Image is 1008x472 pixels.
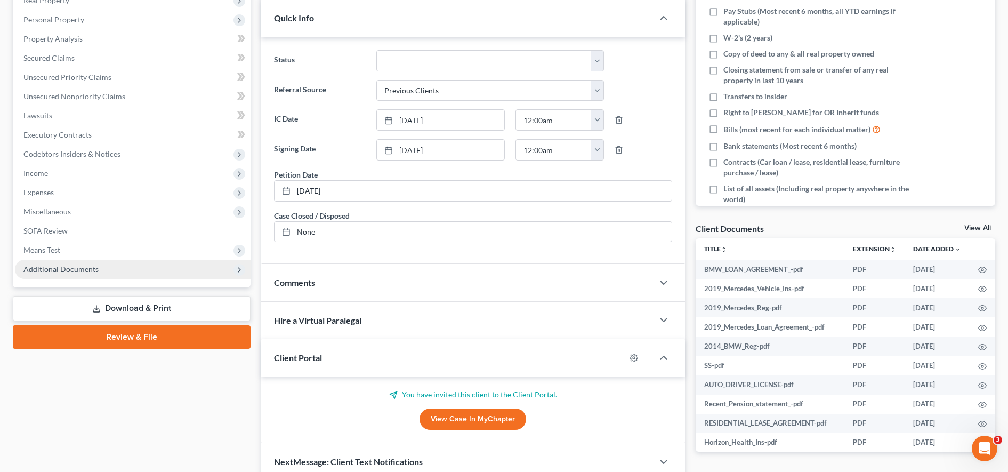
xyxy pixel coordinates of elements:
a: Property Analysis [15,29,251,49]
td: [DATE] [905,298,970,317]
span: Closing statement from sale or transfer of any real property in last 10 years [723,65,912,86]
span: Income [23,169,48,178]
span: Expenses [23,188,54,197]
span: Quick Info [274,13,314,23]
td: PDF [844,298,905,317]
td: 2019_Mercedes_Loan_Agreement_-pdf [696,317,844,337]
span: 3 [994,436,1002,444]
td: Horizon_Health_Ins-pdf [696,433,844,452]
i: unfold_more [721,246,727,253]
p: You have invited this client to the Client Portal. [274,389,672,400]
span: Lawsuits [23,111,52,120]
span: Miscellaneous [23,207,71,216]
a: Download & Print [13,296,251,321]
span: Unsecured Nonpriority Claims [23,92,125,101]
td: PDF [844,375,905,394]
span: Property Analysis [23,34,83,43]
div: Petition Date [274,169,318,180]
a: Secured Claims [15,49,251,68]
td: SS-pdf [696,356,844,375]
span: Client Portal [274,353,322,363]
td: PDF [844,433,905,452]
td: [DATE] [905,260,970,279]
span: Personal Property [23,15,84,24]
td: [DATE] [905,356,970,375]
span: Bills (most recent for each individual matter) [723,124,870,135]
td: AUTO_DRIVER_LICENSE-pdf [696,375,844,394]
span: Means Test [23,245,60,254]
td: 2014_BMW_Reg-pdf [696,337,844,356]
span: Secured Claims [23,53,75,62]
td: PDF [844,356,905,375]
td: 2019_Mercedes_Reg-pdf [696,298,844,317]
td: RESIDENTIAL_LEASE_AGREEMENT-pdf [696,414,844,433]
td: [DATE] [905,433,970,452]
span: W-2's (2 years) [723,33,772,43]
span: SOFA Review [23,226,68,235]
span: Contracts (Car loan / lease, residential lease, furniture purchase / lease) [723,157,912,178]
span: Right to [PERSON_NAME] for OR Inherit funds [723,107,879,118]
iframe: Intercom live chat [972,436,997,461]
td: PDF [844,260,905,279]
td: PDF [844,317,905,337]
a: Unsecured Priority Claims [15,68,251,87]
span: Transfers to insider [723,91,787,102]
a: SOFA Review [15,221,251,241]
a: [DATE] [377,110,504,130]
a: Executory Contracts [15,125,251,145]
td: PDF [844,395,905,414]
a: View All [964,225,991,232]
td: Recent_Pension_statement_-pdf [696,395,844,414]
span: Executory Contracts [23,130,92,139]
a: [DATE] [275,181,672,201]
a: Titleunfold_more [704,245,727,253]
td: [DATE] [905,414,970,433]
td: [DATE] [905,337,970,356]
input: -- : -- [516,140,592,160]
span: Unsecured Priority Claims [23,73,111,82]
td: 2019_Mercedes_Vehicle_Ins-pdf [696,279,844,298]
td: BMW_LOAN_AGREEMENT_-pdf [696,260,844,279]
span: Codebtors Insiders & Notices [23,149,120,158]
i: expand_more [955,246,961,253]
td: [DATE] [905,375,970,394]
span: Additional Documents [23,265,99,274]
a: Review & File [13,325,251,349]
div: Case Closed / Disposed [274,210,350,221]
label: Status [269,50,371,71]
label: Referral Source [269,80,371,101]
input: -- : -- [516,110,592,130]
a: Unsecured Nonpriority Claims [15,87,251,106]
i: unfold_more [890,246,896,253]
td: [DATE] [905,317,970,337]
a: Extensionunfold_more [853,245,896,253]
span: Copy of deed to any & all real property owned [723,49,874,59]
span: List of all assets (Including real property anywhere in the world) [723,183,912,205]
span: Hire a Virtual Paralegal [274,315,361,325]
a: Lawsuits [15,106,251,125]
td: PDF [844,337,905,356]
div: Client Documents [696,223,764,234]
label: Signing Date [269,139,371,161]
td: [DATE] [905,395,970,414]
span: Pay Stubs (Most recent 6 months, all YTD earnings if applicable) [723,6,912,27]
span: NextMessage: Client Text Notifications [274,457,423,467]
a: View Case in MyChapter [420,409,526,430]
td: PDF [844,279,905,298]
a: Date Added expand_more [913,245,961,253]
a: [DATE] [377,140,504,160]
td: PDF [844,414,905,433]
span: Bank statements (Most recent 6 months) [723,141,857,151]
td: [DATE] [905,279,970,298]
label: IC Date [269,109,371,131]
a: None [275,222,672,242]
span: Comments [274,277,315,287]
